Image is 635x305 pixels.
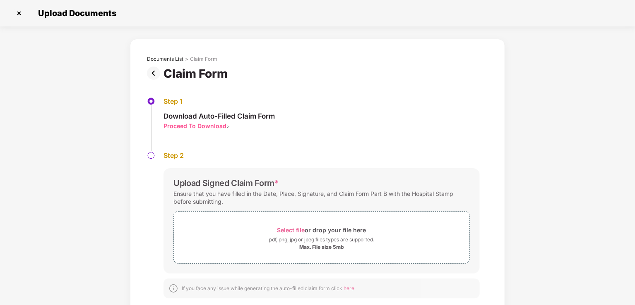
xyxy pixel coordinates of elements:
[173,188,470,207] div: Ensure that you have filled in the Date, Place, Signature, and Claim Form Part B with the Hospita...
[147,97,155,105] img: svg+xml;base64,PHN2ZyBpZD0iU3RlcC1BY3RpdmUtMzJ4MzIiIHhtbG5zPSJodHRwOi8vd3d3LnczLm9yZy8yMDAwL3N2Zy...
[277,226,305,234] span: Select file
[164,151,480,160] div: Step 2
[174,218,469,257] span: Select fileor drop your file herepdf, png, jpg or jpeg files types are supported.Max. File size 5mb
[190,56,217,62] div: Claim Form
[164,97,275,106] div: Step 1
[164,67,231,81] div: Claim Form
[182,285,354,292] div: If you face any issue while generating the auto-filled claim form click
[164,112,275,121] div: Download Auto-Filled Claim Form
[299,244,344,250] div: Max. File size 5mb
[185,56,188,62] div: >
[173,178,279,188] div: Upload Signed Claim Form
[168,284,178,293] img: svg+xml;base64,PHN2ZyBpZD0iSW5mb18tXzMyeDMyIiBkYXRhLW5hbWU9IkluZm8gLSAzMngzMiIgeG1sbnM9Imh0dHA6Ly...
[12,7,26,20] img: svg+xml;base64,PHN2ZyBpZD0iQ3Jvc3MtMzJ4MzIiIHhtbG5zPSJodHRwOi8vd3d3LnczLm9yZy8yMDAwL3N2ZyIgd2lkdG...
[269,236,374,244] div: pdf, png, jpg or jpeg files types are supported.
[30,8,120,18] span: Upload Documents
[147,56,183,62] div: Documents List
[147,151,155,160] img: svg+xml;base64,PHN2ZyBpZD0iU3RlcC1QZW5kaW5nLTMyeDMyIiB4bWxucz0iaHR0cDovL3d3dy53My5vcmcvMjAwMC9zdm...
[147,67,164,80] img: svg+xml;base64,PHN2ZyBpZD0iUHJldi0zMngzMiIgeG1sbnM9Imh0dHA6Ly93d3cudzMub3JnLzIwMDAvc3ZnIiB3aWR0aD...
[164,122,226,130] div: Proceed To Download
[344,285,354,291] span: here
[226,123,230,129] span: >
[277,224,366,236] div: or drop your file here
